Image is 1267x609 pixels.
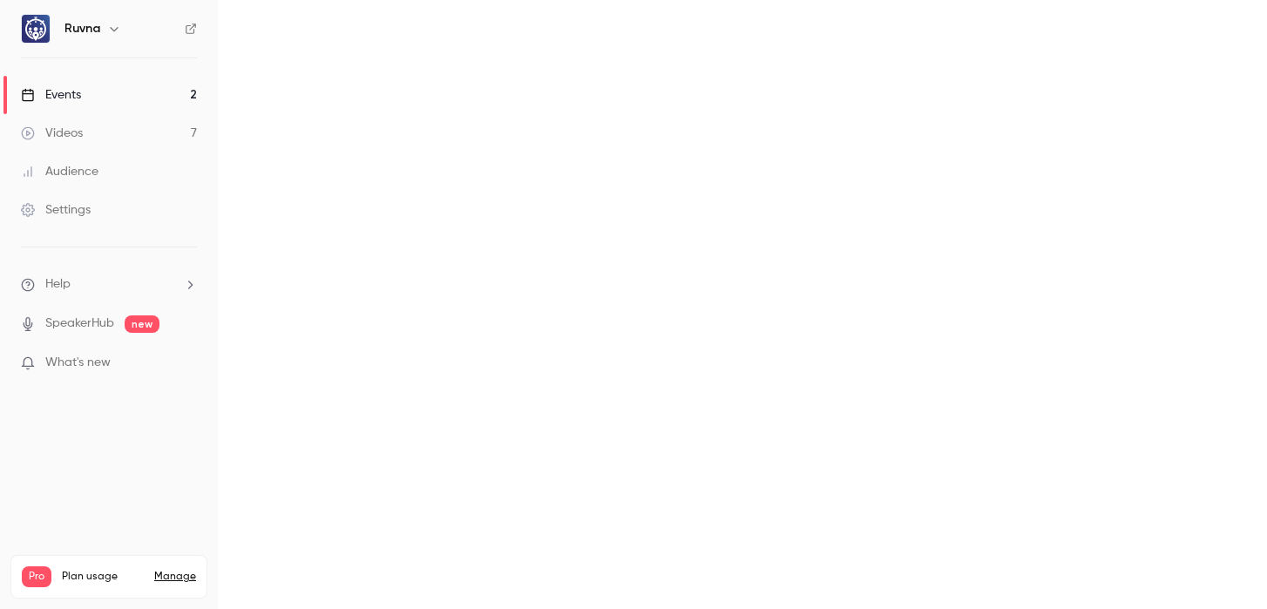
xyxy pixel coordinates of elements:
div: Audience [21,163,98,180]
span: Plan usage [62,570,144,584]
div: Videos [21,125,83,142]
li: help-dropdown-opener [21,275,197,294]
span: Help [45,275,71,294]
span: What's new [45,354,111,372]
h6: Ruvna [64,20,100,37]
a: Manage [154,570,196,584]
div: Settings [21,201,91,219]
span: new [125,315,159,333]
img: Ruvna [22,15,50,43]
div: Events [21,86,81,104]
iframe: Noticeable Trigger [176,355,197,371]
span: Pro [22,566,51,587]
a: SpeakerHub [45,315,114,333]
